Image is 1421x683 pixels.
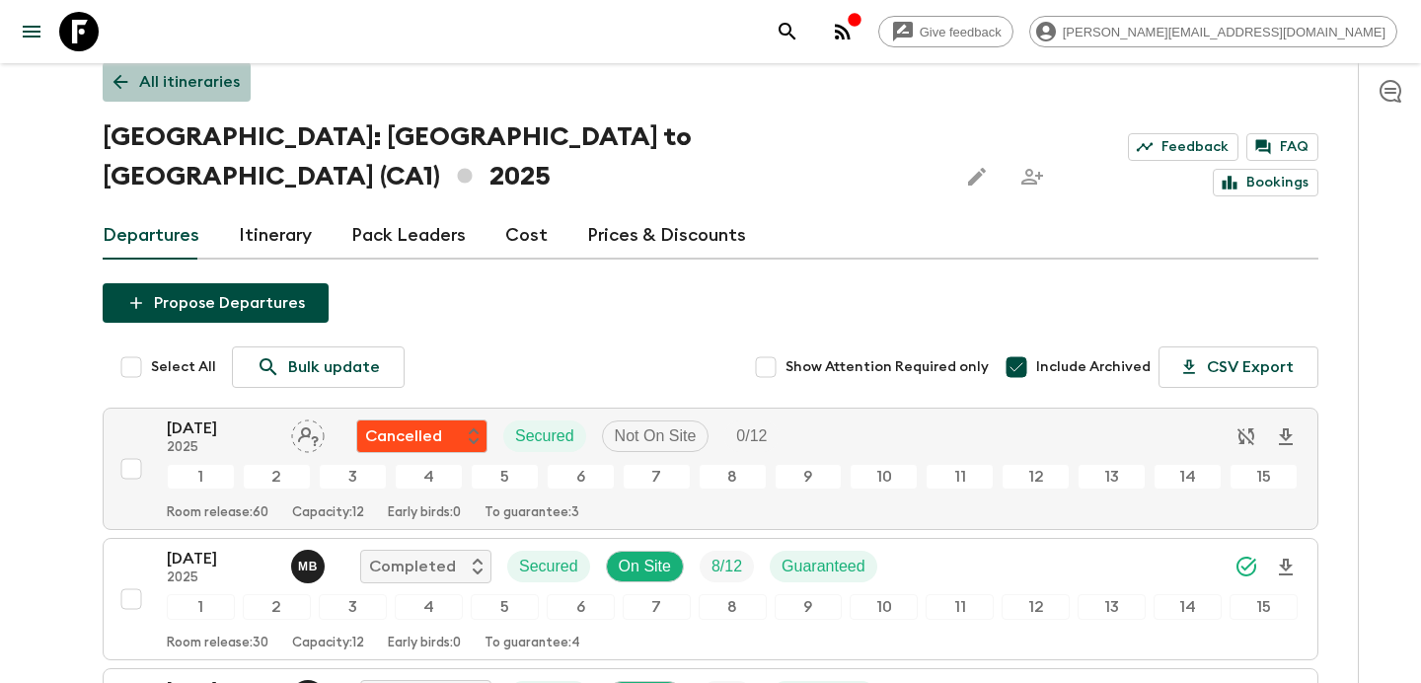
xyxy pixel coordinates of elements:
button: menu [12,12,51,51]
div: 5 [471,464,539,490]
p: Not On Site [615,424,697,448]
p: All itineraries [139,70,240,94]
p: Capacity: 12 [292,636,364,651]
div: 10 [850,464,918,490]
p: Completed [369,555,456,578]
button: Edit this itinerary [957,157,997,196]
p: Bulk update [288,355,380,379]
div: 2 [243,594,311,620]
div: 12 [1002,594,1070,620]
a: Departures [103,212,199,260]
p: Early birds: 0 [388,636,461,651]
p: Early birds: 0 [388,505,461,521]
div: 8 [699,464,767,490]
a: Feedback [1128,133,1238,161]
svg: Download Onboarding [1274,556,1298,579]
p: 2025 [167,570,275,586]
div: 8 [699,594,767,620]
a: All itineraries [103,62,251,102]
h1: [GEOGRAPHIC_DATA]: [GEOGRAPHIC_DATA] to [GEOGRAPHIC_DATA] (CA1) 2025 [103,117,941,196]
svg: Download Onboarding [1274,425,1298,449]
button: CSV Export [1159,346,1318,388]
div: 13 [1078,594,1146,620]
div: 1 [167,594,235,620]
a: FAQ [1246,133,1318,161]
svg: Sync disabled - Archived departures are not synced [1234,424,1258,448]
button: [DATE]2025Assign pack leaderFlash Pack cancellationSecuredNot On SiteTrip Fill1234567891011121314... [103,408,1318,530]
a: Pack Leaders [351,212,466,260]
span: Give feedback [909,25,1012,39]
p: Secured [519,555,578,578]
span: [PERSON_NAME][EMAIL_ADDRESS][DOMAIN_NAME] [1052,25,1396,39]
p: Capacity: 12 [292,505,364,521]
a: Give feedback [878,16,1013,47]
span: Include Archived [1036,357,1151,377]
div: [PERSON_NAME][EMAIL_ADDRESS][DOMAIN_NAME] [1029,16,1397,47]
div: 15 [1230,464,1298,490]
p: [DATE] [167,547,275,570]
a: Prices & Discounts [587,212,746,260]
div: Trip Fill [700,551,754,582]
div: 9 [775,594,843,620]
p: 8 / 12 [711,555,742,578]
div: Secured [507,551,590,582]
div: 4 [395,464,463,490]
button: search adventures [768,12,807,51]
a: Cost [505,212,548,260]
p: Room release: 30 [167,636,268,651]
div: 12 [1002,464,1070,490]
div: 3 [319,594,387,620]
span: Micaël Bilodeau [291,556,329,571]
div: 6 [547,594,615,620]
div: 2 [243,464,311,490]
button: Propose Departures [103,283,329,323]
div: 7 [623,594,691,620]
span: Assign pack leader [291,425,325,441]
div: 1 [167,464,235,490]
a: Itinerary [239,212,312,260]
div: 14 [1154,464,1222,490]
div: Secured [503,420,586,452]
button: [DATE]2025Micaël BilodeauCompletedSecuredOn SiteTrip FillGuaranteed123456789101112131415Room rele... [103,538,1318,660]
div: 6 [547,464,615,490]
p: To guarantee: 4 [485,636,580,651]
span: Show Attention Required only [785,357,989,377]
div: On Site [606,551,684,582]
p: On Site [619,555,671,578]
div: 3 [319,464,387,490]
div: Trip Fill [724,420,779,452]
div: 14 [1154,594,1222,620]
div: 5 [471,594,539,620]
span: Share this itinerary [1012,157,1052,196]
div: 15 [1230,594,1298,620]
p: Cancelled [365,424,442,448]
svg: Synced Successfully [1234,555,1258,578]
a: Bookings [1213,169,1318,196]
div: 11 [926,594,994,620]
p: To guarantee: 3 [485,505,579,521]
div: Flash Pack cancellation [356,419,487,453]
p: Secured [515,424,574,448]
p: [DATE] [167,417,275,440]
div: 11 [926,464,994,490]
div: 7 [623,464,691,490]
a: Bulk update [232,346,405,388]
p: Room release: 60 [167,505,268,521]
p: 2025 [167,440,275,456]
div: 10 [850,594,918,620]
div: Not On Site [602,420,710,452]
p: 0 / 12 [736,424,767,448]
p: Guaranteed [782,555,865,578]
span: Select All [151,357,216,377]
div: 13 [1078,464,1146,490]
div: 9 [775,464,843,490]
div: 4 [395,594,463,620]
